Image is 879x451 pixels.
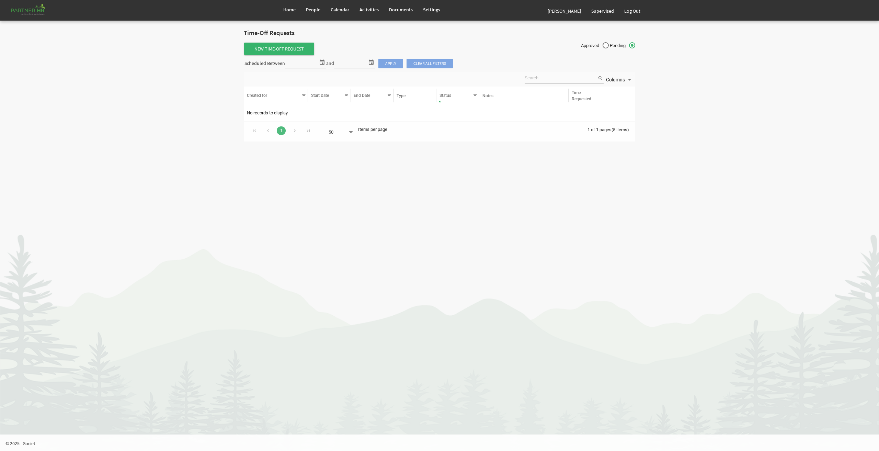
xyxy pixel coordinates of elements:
[244,58,453,70] div: Scheduled Between and
[581,43,609,49] span: Approved
[283,7,296,13] span: Home
[244,30,635,37] h2: Time-Off Requests
[359,7,379,13] span: Activities
[423,7,440,13] span: Settings
[610,43,635,49] span: Pending
[378,59,403,68] span: Apply
[407,59,453,68] span: Clear all filters
[5,440,879,447] p: © 2025 - Societ
[543,1,586,21] a: [PERSON_NAME]
[389,7,413,13] span: Documents
[306,7,320,13] span: People
[586,1,619,21] a: Supervised
[367,58,375,67] span: select
[318,58,326,67] span: select
[591,8,614,14] span: Supervised
[331,7,349,13] span: Calendar
[619,1,646,21] a: Log Out
[244,43,314,55] span: New Time-Off Request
